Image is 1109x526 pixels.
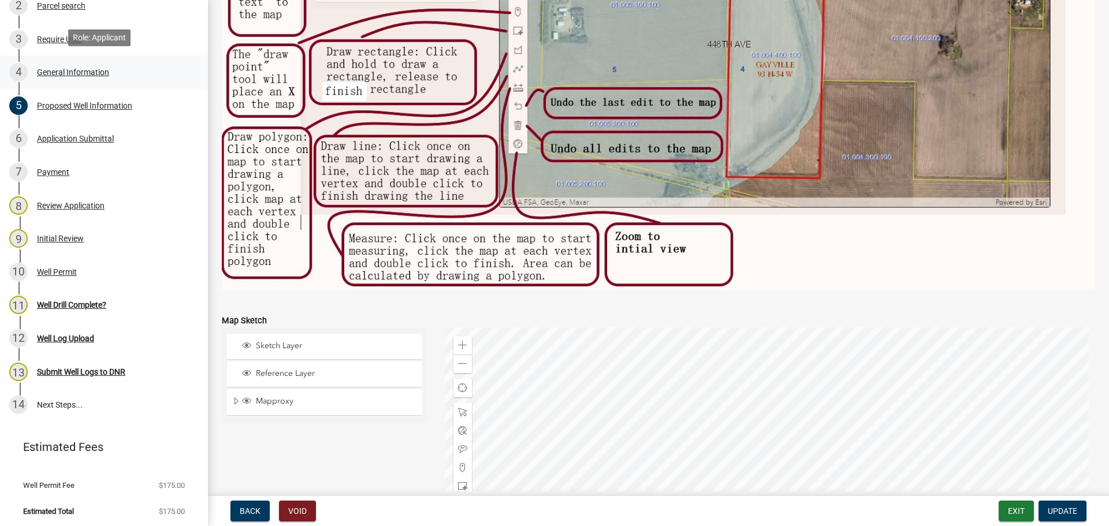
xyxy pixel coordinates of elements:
[23,482,75,489] span: Well Permit Fee
[37,2,85,10] div: Parcel search
[240,368,418,380] div: Reference Layer
[159,482,185,489] span: $175.00
[9,63,28,81] div: 4
[240,341,418,352] div: Sketch Layer
[23,508,74,515] span: Estimated Total
[253,396,418,406] span: Mapproxy
[9,363,28,381] div: 13
[227,334,422,360] li: Sketch Layer
[9,296,28,314] div: 11
[240,396,418,408] div: Mapproxy
[999,501,1034,521] button: Exit
[9,163,28,181] div: 7
[222,317,267,325] label: Map Sketch
[453,336,472,355] div: Zoom in
[37,168,69,176] div: Payment
[9,30,28,49] div: 3
[37,368,125,376] div: Submit Well Logs to DNR
[9,263,28,281] div: 10
[279,501,316,521] button: Void
[37,268,77,276] div: Well Permit
[453,379,472,397] div: Find my location
[37,301,106,309] div: Well Drill Complete?
[227,361,422,387] li: Reference Layer
[37,135,114,143] div: Application Submittal
[9,396,28,414] div: 14
[9,96,28,115] div: 5
[37,234,84,243] div: Initial Review
[453,355,472,373] div: Zoom out
[9,129,28,148] div: 6
[1039,501,1086,521] button: Update
[37,68,109,76] div: General Information
[226,331,423,419] ul: Layer List
[253,368,418,379] span: Reference Layer
[240,506,260,516] span: Back
[227,389,422,416] li: Mapproxy
[68,29,131,46] div: Role: Applicant
[37,102,132,110] div: Proposed Well Information
[232,396,240,408] span: Expand
[37,334,94,342] div: Well Log Upload
[9,329,28,348] div: 12
[253,341,418,351] span: Sketch Layer
[9,435,189,458] a: Estimated Fees
[37,202,105,210] div: Review Application
[9,196,28,215] div: 8
[1048,506,1077,516] span: Update
[230,501,270,521] button: Back
[9,229,28,248] div: 9
[159,508,185,515] span: $175.00
[37,35,82,43] div: Require User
